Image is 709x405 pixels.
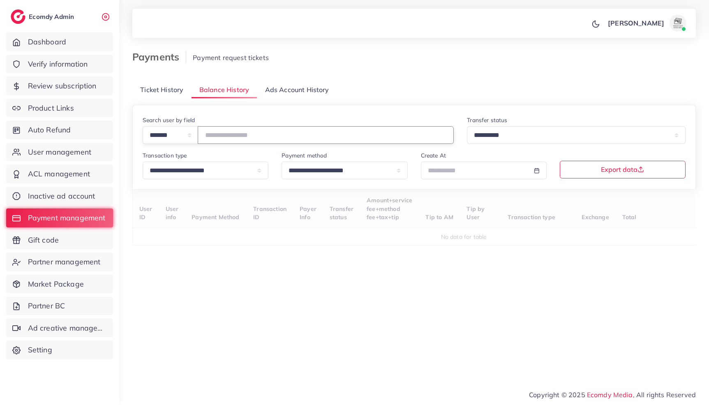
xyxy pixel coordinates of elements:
[11,9,76,24] a: logoEcomdy Admin
[6,187,113,206] a: Inactive ad account
[11,9,25,24] img: logo
[28,279,84,289] span: Market Package
[29,13,76,21] h2: Ecomdy Admin
[6,231,113,250] a: Gift code
[6,340,113,359] a: Setting
[28,301,65,311] span: Partner BC
[6,319,113,338] a: Ad creative management
[6,32,113,51] a: Dashboard
[28,213,106,223] span: Payment management
[6,55,113,74] a: Verify information
[28,147,91,157] span: User management
[282,151,327,160] label: Payment method
[28,323,107,333] span: Ad creative management
[6,208,113,227] a: Payment management
[6,275,113,294] a: Market Package
[6,143,113,162] a: User management
[6,164,113,183] a: ACL management
[6,99,113,118] a: Product Links
[28,37,66,47] span: Dashboard
[28,103,74,113] span: Product Links
[28,125,71,135] span: Auto Refund
[28,235,59,245] span: Gift code
[467,116,507,124] label: Transfer status
[193,53,269,62] span: Payment request tickets
[265,85,329,95] span: Ads Account History
[28,257,101,267] span: Partner management
[601,166,644,173] span: Export data
[132,51,186,63] h3: Payments
[28,191,95,201] span: Inactive ad account
[6,296,113,315] a: Partner BC
[28,81,97,91] span: Review subscription
[587,391,633,399] a: Ecomdy Media
[6,76,113,95] a: Review subscription
[6,252,113,271] a: Partner management
[28,345,52,355] span: Setting
[6,120,113,139] a: Auto Refund
[529,390,696,400] span: Copyright © 2025
[140,85,183,95] span: Ticket History
[603,15,689,31] a: [PERSON_NAME]avatar
[143,116,195,124] label: Search user by field
[143,151,187,160] label: Transaction type
[28,169,90,179] span: ACL management
[633,390,696,400] span: , All rights Reserved
[608,18,664,28] p: [PERSON_NAME]
[670,15,686,31] img: avatar
[560,161,686,178] button: Export data
[421,151,446,160] label: Create At
[28,59,88,69] span: Verify information
[199,85,249,95] span: Balance History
